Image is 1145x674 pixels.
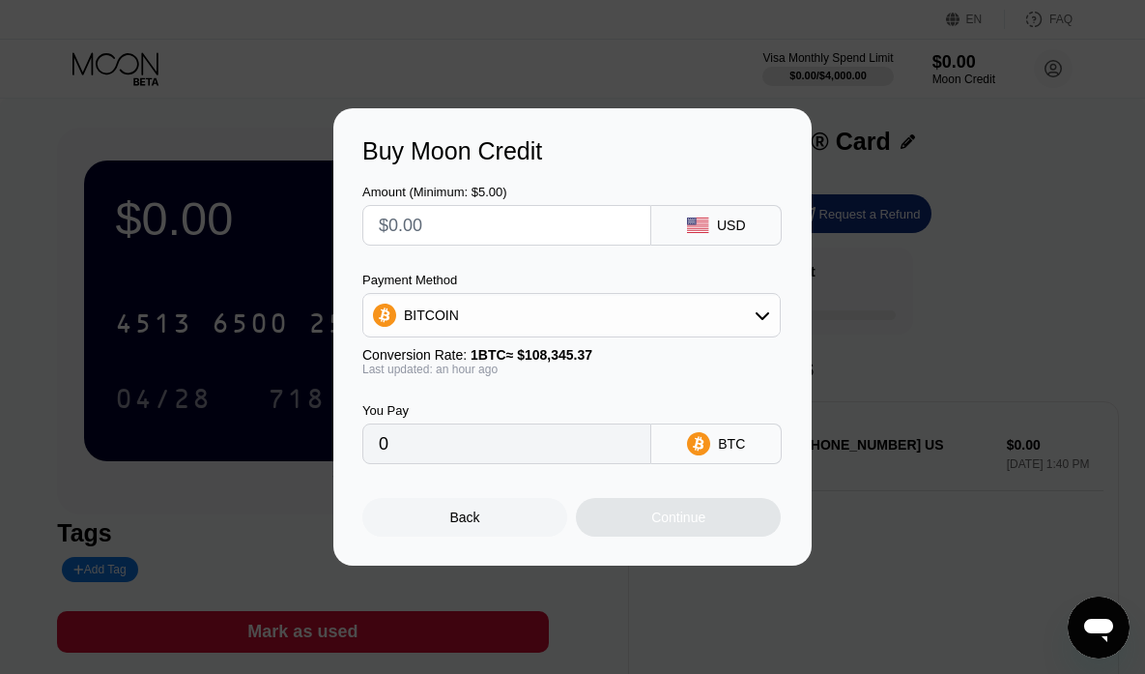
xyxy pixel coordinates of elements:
[362,363,781,376] div: Last updated: an hour ago
[362,347,781,363] div: Conversion Rate:
[450,510,480,525] div: Back
[362,498,567,537] div: Back
[362,137,783,165] div: Buy Moon Credit
[362,403,651,418] div: You Pay
[718,436,745,452] div: BTC
[363,296,780,335] div: BITCOIN
[404,308,459,323] div: BITCOIN
[362,185,651,199] div: Amount (Minimum: $5.00)
[471,347,592,363] span: 1 BTC ≈ $108,345.37
[1068,597,1130,659] iframe: Button to launch messaging window
[379,206,635,245] input: $0.00
[362,273,781,287] div: Payment Method
[717,218,746,233] div: USD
